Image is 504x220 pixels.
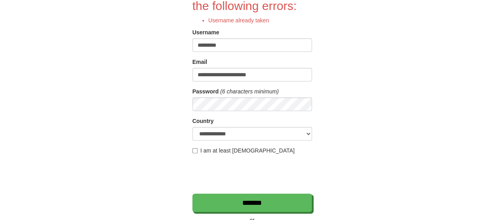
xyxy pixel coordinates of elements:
em: (6 characters minimum) [220,88,279,95]
label: Password [192,87,219,95]
li: Username already taken [208,16,312,24]
input: I am at least [DEMOGRAPHIC_DATA] [192,148,198,153]
iframe: reCAPTCHA [192,159,314,190]
label: Email [192,58,207,66]
label: Username [192,28,220,36]
label: I am at least [DEMOGRAPHIC_DATA] [192,147,295,155]
label: Country [192,117,214,125]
